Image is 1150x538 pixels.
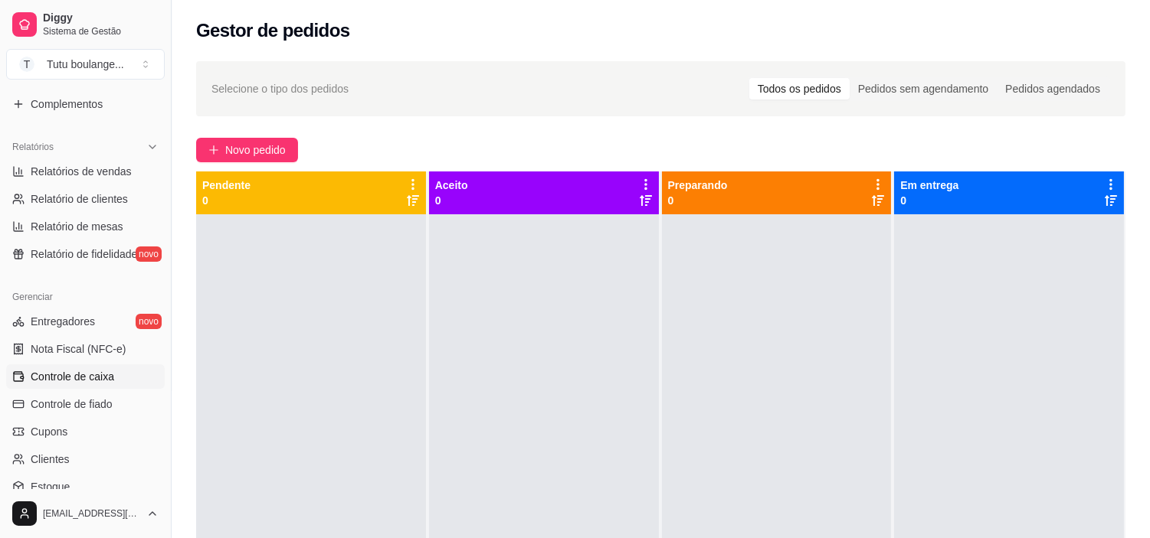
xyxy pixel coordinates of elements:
p: 0 [900,193,958,208]
p: Pendente [202,178,251,193]
a: Cupons [6,419,165,444]
span: [EMAIL_ADDRESS][DOMAIN_NAME] [43,507,140,520]
span: T [19,57,34,72]
span: Cupons [31,424,67,439]
div: Pedidos sem agendamento [850,78,997,99]
span: Complementos [31,96,103,112]
p: 0 [202,193,251,208]
p: Em entrega [900,178,958,193]
a: Clientes [6,447,165,471]
span: Clientes [31,452,70,467]
span: Entregadores [31,314,95,329]
p: Aceito [435,178,468,193]
button: Select a team [6,49,165,80]
a: Relatórios de vendas [6,159,165,184]
div: Pedidos agendados [997,78,1109,99]
span: Sistema de Gestão [43,25,159,37]
div: Gerenciar [6,285,165,309]
span: Diggy [43,11,159,25]
span: Relatório de clientes [31,191,128,207]
span: Selecione o tipo dos pedidos [211,80,349,97]
a: Relatório de mesas [6,214,165,239]
button: Novo pedido [196,138,298,162]
a: DiggySistema de Gestão [6,6,165,43]
span: Novo pedido [225,142,286,158]
span: Nota Fiscal (NFC-e) [31,341,126,357]
p: Preparando [668,178,728,193]
span: Controle de caixa [31,369,114,384]
span: Relatório de mesas [31,219,123,234]
p: 0 [435,193,468,208]
span: Controle de fiado [31,396,113,412]
span: Relatórios de vendas [31,164,132,179]
div: Tutu boulange ... [47,57,124,72]
a: Complementos [6,92,165,116]
button: [EMAIL_ADDRESS][DOMAIN_NAME] [6,495,165,532]
a: Relatório de fidelidadenovo [6,242,165,266]
a: Relatório de clientes [6,187,165,211]
a: Estoque [6,474,165,499]
span: Estoque [31,479,70,494]
span: Relatórios [12,141,54,153]
span: plus [208,145,219,155]
h2: Gestor de pedidos [196,18,350,43]
span: Relatório de fidelidade [31,246,137,262]
a: Controle de caixa [6,364,165,389]
div: Todos os pedidos [749,78,850,99]
p: 0 [668,193,728,208]
a: Entregadoresnovo [6,309,165,334]
a: Nota Fiscal (NFC-e) [6,337,165,361]
a: Controle de fiado [6,392,165,416]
